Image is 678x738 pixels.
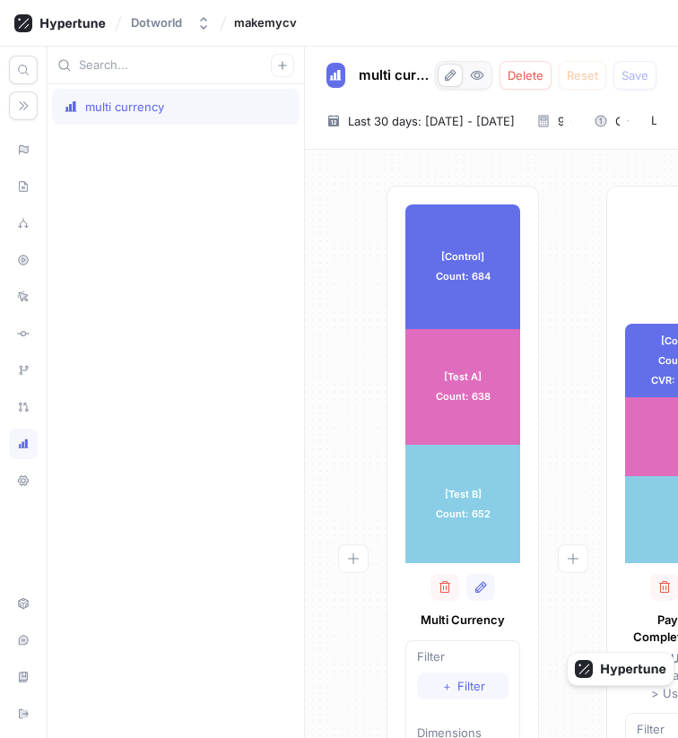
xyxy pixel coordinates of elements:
[9,135,38,165] div: Flags
[621,70,648,81] span: Save
[417,673,508,699] button: ＋Filter
[405,445,520,563] div: [Test B] Count: 652
[85,100,164,114] div: multi currency
[9,171,38,202] div: Schema
[9,625,38,656] div: Live chat
[615,116,620,127] div: One-sided
[405,612,520,629] p: Multi Currency
[359,68,429,82] span: multi currency
[457,681,485,691] span: Filter
[417,648,508,666] p: Filter
[567,70,598,81] span: Reset
[131,15,182,30] div: Dotworld
[79,56,271,74] input: Search...
[234,16,297,29] span: makemycv
[9,392,38,422] div: Pull requests
[651,112,656,130] span: Last refreshed at [DATE] 16:07:23
[613,61,656,90] button: Save
[9,429,38,459] div: Analytics
[9,662,38,692] div: Documentation
[508,70,543,81] span: Delete
[9,208,38,239] div: Experiments
[500,61,552,90] button: Delete
[587,108,637,135] button: One-sided
[9,355,38,386] div: Branches
[348,112,515,130] span: Last 30 days: [DATE] - [DATE]
[9,588,38,619] div: Setup
[405,329,520,445] div: [Test A] Count: 638
[124,8,218,38] button: Dotworld
[559,61,606,90] button: Reset
[9,318,38,349] div: Diff
[9,465,38,496] div: Settings
[441,681,453,691] span: ＋
[558,116,563,127] div: 95% confidence level
[9,282,38,312] div: Logs
[9,245,38,275] div: Preview
[405,204,520,329] div: [Control] Count: 684
[529,108,579,135] button: 95% confidence level
[9,699,38,729] div: Sign out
